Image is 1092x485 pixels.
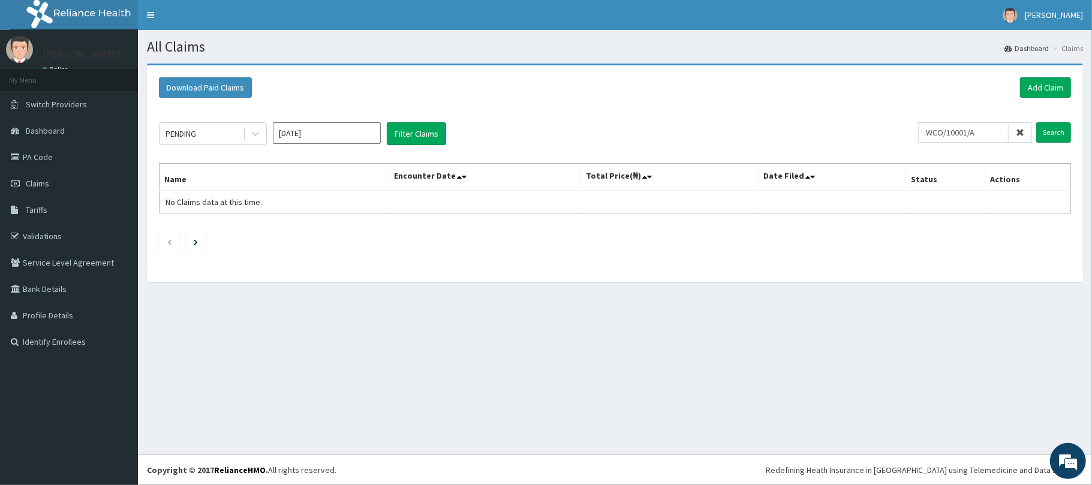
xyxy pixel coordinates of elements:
div: Redefining Heath Insurance in [GEOGRAPHIC_DATA] using Telemedicine and Data Science! [766,464,1083,476]
span: [PERSON_NAME] [1025,10,1083,20]
span: Tariffs [26,204,47,215]
button: Filter Claims [387,122,446,145]
th: Date Filed [759,164,906,191]
button: Download Paid Claims [159,77,252,98]
th: Name [160,164,389,191]
th: Status [906,164,985,191]
img: User Image [1003,8,1018,23]
span: Switch Providers [26,99,87,110]
a: Previous page [167,236,172,247]
h1: All Claims [147,39,1083,55]
p: [PERSON_NAME] [42,49,121,59]
th: Actions [985,164,1071,191]
a: Next page [194,236,198,247]
div: PENDING [166,128,196,140]
li: Claims [1050,43,1083,53]
a: Online [42,65,71,74]
a: Add Claim [1020,77,1071,98]
span: Claims [26,178,49,189]
input: Search by HMO ID [918,122,1009,143]
a: RelianceHMO [214,465,266,475]
a: Dashboard [1004,43,1049,53]
img: User Image [6,36,33,63]
th: Total Price(₦) [580,164,759,191]
input: Select Month and Year [273,122,381,144]
input: Search [1036,122,1071,143]
strong: Copyright © 2017 . [147,465,268,475]
th: Encounter Date [389,164,580,191]
footer: All rights reserved. [138,454,1092,485]
span: Dashboard [26,125,65,136]
span: No Claims data at this time. [166,197,262,207]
